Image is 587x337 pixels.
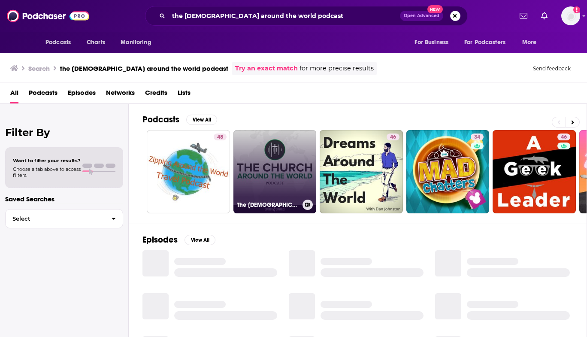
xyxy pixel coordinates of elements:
[235,64,298,73] a: Try an exact match
[5,195,123,203] p: Saved Searches
[237,201,299,209] h3: The [DEMOGRAPHIC_DATA] Around the World
[561,6,580,25] img: User Profile
[406,130,490,213] a: 34
[561,6,580,25] span: Logged in as Andrea1206
[538,9,551,23] a: Show notifications dropdown
[142,234,178,245] h2: Episodes
[28,64,50,73] h3: Search
[60,64,228,73] h3: the [DEMOGRAPHIC_DATA] around the world podcast
[471,134,484,140] a: 34
[142,114,179,125] h2: Podcasts
[408,34,459,51] button: open menu
[147,130,230,213] a: 48
[68,86,96,103] a: Episodes
[6,216,105,222] span: Select
[29,86,57,103] a: Podcasts
[459,34,518,51] button: open menu
[404,14,439,18] span: Open Advanced
[185,235,215,245] button: View All
[474,133,480,142] span: 34
[45,36,71,49] span: Podcasts
[516,34,548,51] button: open menu
[561,6,580,25] button: Show profile menu
[217,133,223,142] span: 48
[300,64,374,73] span: for more precise results
[233,130,317,213] a: The [DEMOGRAPHIC_DATA] Around the World
[10,86,18,103] a: All
[39,34,82,51] button: open menu
[13,166,81,178] span: Choose a tab above to access filters.
[400,11,443,21] button: Open AdvancedNew
[493,130,576,213] a: 46
[387,134,399,140] a: 46
[530,65,573,72] button: Send feedback
[145,86,167,103] a: Credits
[415,36,448,49] span: For Business
[145,6,468,26] div: Search podcasts, credits, & more...
[516,9,531,23] a: Show notifications dropdown
[121,36,151,49] span: Monitoring
[81,34,110,51] a: Charts
[115,34,162,51] button: open menu
[5,126,123,139] h2: Filter By
[87,36,105,49] span: Charts
[178,86,191,103] a: Lists
[169,9,400,23] input: Search podcasts, credits, & more...
[13,158,81,164] span: Want to filter your results?
[214,134,227,140] a: 48
[106,86,135,103] a: Networks
[142,114,217,125] a: PodcastsView All
[7,8,89,24] img: Podchaser - Follow, Share and Rate Podcasts
[522,36,537,49] span: More
[390,133,396,142] span: 46
[573,6,580,13] svg: Add a profile image
[320,130,403,213] a: 46
[427,5,443,13] span: New
[5,209,123,228] button: Select
[561,133,567,142] span: 46
[464,36,505,49] span: For Podcasters
[186,115,217,125] button: View All
[557,134,570,140] a: 46
[142,234,215,245] a: EpisodesView All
